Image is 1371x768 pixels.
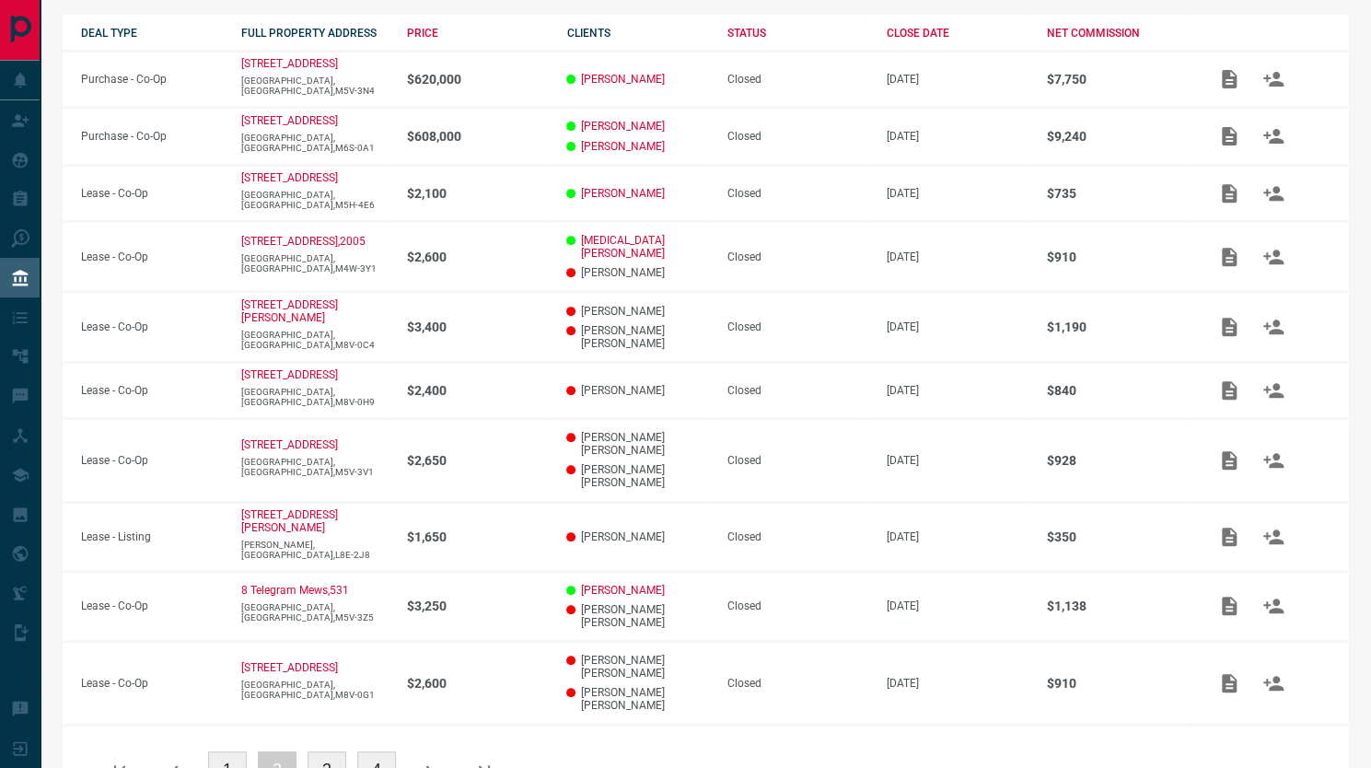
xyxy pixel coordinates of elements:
p: [GEOGRAPHIC_DATA],[GEOGRAPHIC_DATA],M8V-0C4 [241,330,389,350]
p: $840 [1047,383,1189,398]
span: Add / View Documents [1207,250,1251,262]
p: Lease - Co-Op [81,599,223,612]
p: [PERSON_NAME] [566,305,708,318]
p: [DATE] [887,599,1028,612]
a: [STREET_ADDRESS] [241,57,338,70]
p: [DATE] [887,677,1028,690]
p: $9,240 [1047,129,1189,144]
p: $2,650 [407,453,549,468]
div: FULL PROPERTY ADDRESS [241,27,389,40]
p: $910 [1047,250,1189,264]
p: Purchase - Co-Op [81,73,223,86]
div: STATUS [726,27,868,40]
p: [PERSON_NAME] [PERSON_NAME] [566,686,708,712]
p: $928 [1047,453,1189,468]
p: $910 [1047,676,1189,691]
p: [GEOGRAPHIC_DATA],[GEOGRAPHIC_DATA],M5V-3Z5 [241,602,389,623]
span: Match Clients [1251,453,1295,466]
p: [PERSON_NAME] [PERSON_NAME] [566,603,708,629]
div: Closed [726,320,868,333]
div: CLIENTS [566,27,708,40]
div: DEAL TYPE [81,27,223,40]
span: Add / View Documents [1207,676,1251,689]
span: Add / View Documents [1207,320,1251,332]
p: [DATE] [887,187,1028,200]
p: [STREET_ADDRESS] [241,171,338,184]
p: [DATE] [887,530,1028,543]
a: [STREET_ADDRESS],2005 [241,235,366,248]
p: [DATE] [887,250,1028,263]
p: [PERSON_NAME] [PERSON_NAME] [566,463,708,489]
a: [PERSON_NAME] [580,187,664,200]
p: [STREET_ADDRESS] [241,368,338,381]
p: Lease - Co-Op [81,320,223,333]
p: [PERSON_NAME],[GEOGRAPHIC_DATA],L8E-2J8 [241,540,389,560]
div: PRICE [407,27,549,40]
span: Add / View Documents [1207,129,1251,142]
p: [GEOGRAPHIC_DATA],[GEOGRAPHIC_DATA],M4W-3Y1 [241,253,389,273]
p: $7,750 [1047,72,1189,87]
p: [DATE] [887,130,1028,143]
span: Match Clients [1251,529,1295,542]
p: [GEOGRAPHIC_DATA],[GEOGRAPHIC_DATA],M5V-3V1 [241,457,389,477]
span: Add / View Documents [1207,383,1251,396]
p: Lease - Co-Op [81,250,223,263]
p: [GEOGRAPHIC_DATA],[GEOGRAPHIC_DATA],M6S-0A1 [241,133,389,153]
span: Match Clients [1251,250,1295,262]
a: [STREET_ADDRESS] [241,661,338,674]
p: [DATE] [887,384,1028,397]
a: [STREET_ADDRESS] [241,114,338,127]
span: Add / View Documents [1207,599,1251,611]
p: [PERSON_NAME] [PERSON_NAME] [566,324,708,350]
span: Match Clients [1251,186,1295,199]
span: Match Clients [1251,129,1295,142]
p: [GEOGRAPHIC_DATA],[GEOGRAPHIC_DATA],M5V-3N4 [241,76,389,96]
p: [PERSON_NAME] [566,530,708,543]
a: [PERSON_NAME] [580,140,664,153]
p: $1,190 [1047,320,1189,334]
p: [DATE] [887,73,1028,86]
p: $1,650 [407,529,549,544]
p: [PERSON_NAME] [PERSON_NAME] [566,654,708,680]
div: NET COMMISSION [1047,27,1189,40]
a: [MEDICAL_DATA][PERSON_NAME] [580,234,708,260]
p: $2,600 [407,676,549,691]
p: $2,400 [407,383,549,398]
div: CLOSE DATE [887,27,1028,40]
p: Lease - Co-Op [81,384,223,397]
p: $3,250 [407,599,549,613]
span: Match Clients [1251,676,1295,689]
div: Closed [726,677,868,690]
span: Match Clients [1251,72,1295,85]
p: $735 [1047,186,1189,201]
a: [STREET_ADDRESS] [241,438,338,451]
p: $620,000 [407,72,549,87]
p: [PERSON_NAME] [566,384,708,397]
span: Match Clients [1251,599,1295,611]
div: Closed [726,530,868,543]
p: $2,600 [407,250,549,264]
a: [PERSON_NAME] [580,120,664,133]
a: [STREET_ADDRESS][PERSON_NAME] [241,298,338,324]
div: Closed [726,599,868,612]
span: Add / View Documents [1207,72,1251,85]
p: [GEOGRAPHIC_DATA],[GEOGRAPHIC_DATA],M5H-4E6 [241,190,389,210]
p: [GEOGRAPHIC_DATA],[GEOGRAPHIC_DATA],M8V-0H9 [241,387,389,407]
p: [STREET_ADDRESS][PERSON_NAME] [241,508,338,534]
p: $3,400 [407,320,549,334]
div: Closed [726,187,868,200]
p: [GEOGRAPHIC_DATA],[GEOGRAPHIC_DATA],M8V-0G1 [241,680,389,700]
div: Closed [726,384,868,397]
a: [PERSON_NAME] [580,73,664,86]
a: 8 Telegram Mews,531 [241,584,349,597]
p: $1,138 [1047,599,1189,613]
p: $350 [1047,529,1189,544]
div: Closed [726,130,868,143]
p: [DATE] [887,454,1028,467]
p: [PERSON_NAME] [566,266,708,279]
